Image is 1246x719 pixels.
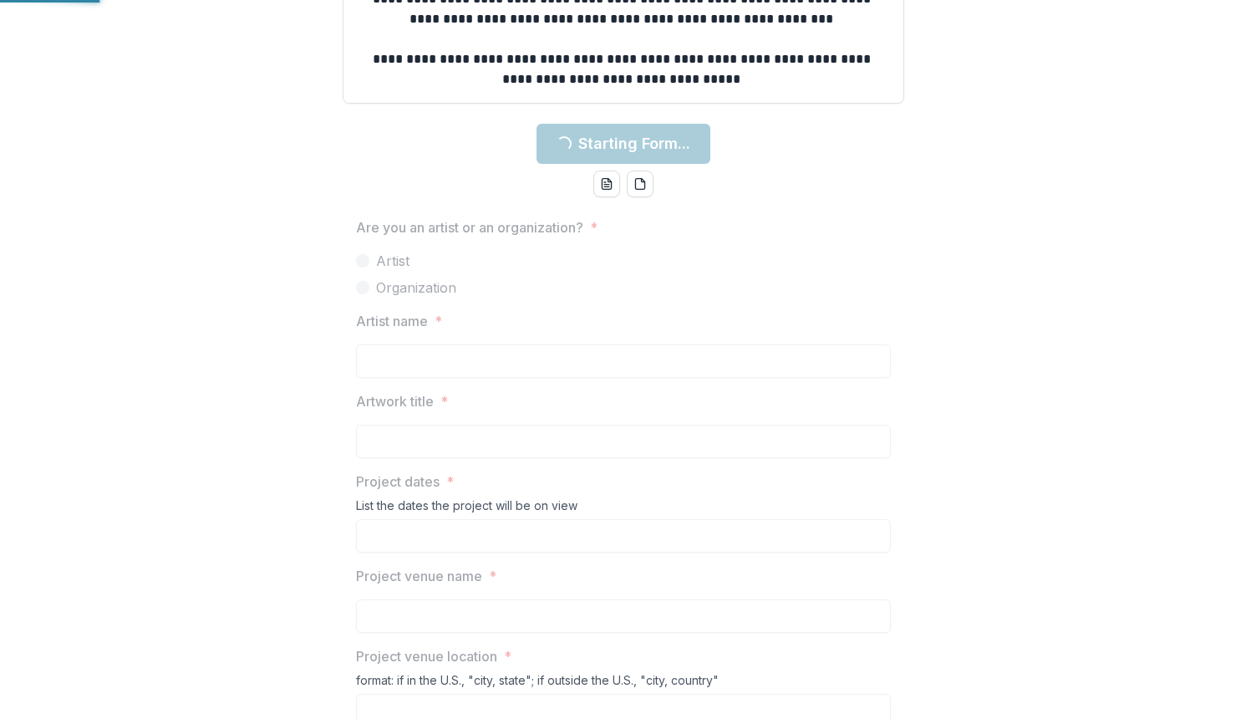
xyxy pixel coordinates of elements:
[356,498,891,519] div: List the dates the project will be on view
[356,217,583,237] p: Are you an artist or an organization?
[356,311,428,331] p: Artist name
[593,171,620,197] button: word-download
[356,646,497,666] p: Project venue location
[627,171,654,197] button: pdf-download
[356,673,891,694] div: format: if in the U.S., "city, state"; if outside the U.S., "city, country"
[356,566,482,586] p: Project venue name
[356,472,440,492] p: Project dates
[376,251,409,271] span: Artist
[356,391,434,411] p: Artwork title
[376,278,456,298] span: Organization
[537,124,710,164] button: Starting Form...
